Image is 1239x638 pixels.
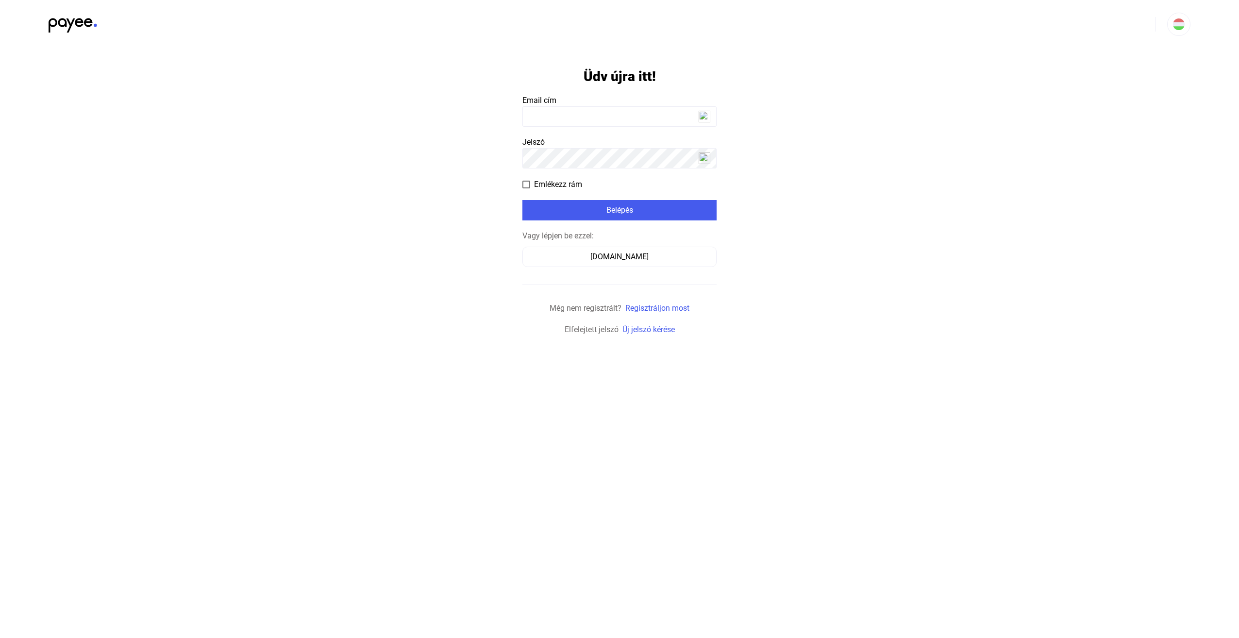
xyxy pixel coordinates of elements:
span: Jelszó [522,137,545,147]
h1: Üdv újra itt! [584,68,656,85]
div: Belépés [525,204,714,216]
button: [DOMAIN_NAME] [522,247,717,267]
button: Belépés [522,200,717,220]
img: npw-badge-icon-locked.svg [699,152,710,164]
span: Még nem regisztrált? [550,303,621,313]
div: Vagy lépjen be ezzel: [522,230,717,242]
a: Regisztráljon most [625,303,689,313]
div: [DOMAIN_NAME] [526,251,713,263]
span: Email cím [522,96,556,105]
img: HU [1173,18,1185,30]
a: [DOMAIN_NAME] [522,252,717,261]
img: black-payee-blue-dot.svg [49,13,97,33]
span: Emlékezz rám [534,179,582,190]
button: HU [1167,13,1190,36]
a: Új jelszó kérése [622,325,675,334]
img: npw-badge-icon-locked.svg [699,111,710,122]
span: Elfelejtett jelszó [565,325,619,334]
